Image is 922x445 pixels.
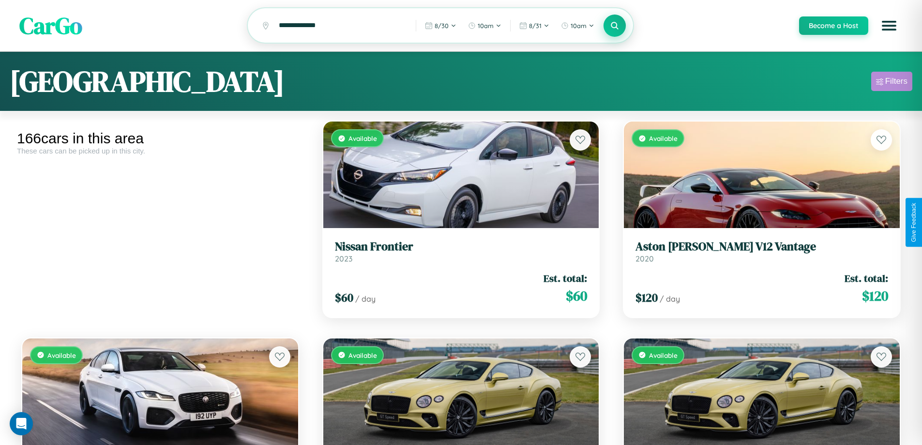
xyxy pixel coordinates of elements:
[635,240,888,254] h3: Aston [PERSON_NAME] V12 Vantage
[478,22,494,30] span: 10am
[17,130,303,147] div: 166 cars in this area
[355,294,376,304] span: / day
[17,147,303,155] div: These cars can be picked up in this city.
[649,351,678,359] span: Available
[871,72,912,91] button: Filters
[420,18,461,33] button: 8/30
[335,290,353,306] span: $ 60
[514,18,554,33] button: 8/31
[566,286,587,306] span: $ 60
[348,134,377,142] span: Available
[335,254,352,263] span: 2023
[335,240,588,254] h3: Nissan Frontier
[910,203,917,242] div: Give Feedback
[571,22,587,30] span: 10am
[544,271,587,285] span: Est. total:
[463,18,506,33] button: 10am
[885,77,907,86] div: Filters
[556,18,599,33] button: 10am
[635,254,654,263] span: 2020
[845,271,888,285] span: Est. total:
[660,294,680,304] span: / day
[799,16,868,35] button: Become a Host
[529,22,542,30] span: 8 / 31
[335,240,588,263] a: Nissan Frontier2023
[19,10,82,42] span: CarGo
[635,290,658,306] span: $ 120
[47,351,76,359] span: Available
[635,240,888,263] a: Aston [PERSON_NAME] V12 Vantage2020
[649,134,678,142] span: Available
[862,286,888,306] span: $ 120
[10,61,285,101] h1: [GEOGRAPHIC_DATA]
[348,351,377,359] span: Available
[10,412,33,435] div: Open Intercom Messenger
[876,12,903,39] button: Open menu
[435,22,449,30] span: 8 / 30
